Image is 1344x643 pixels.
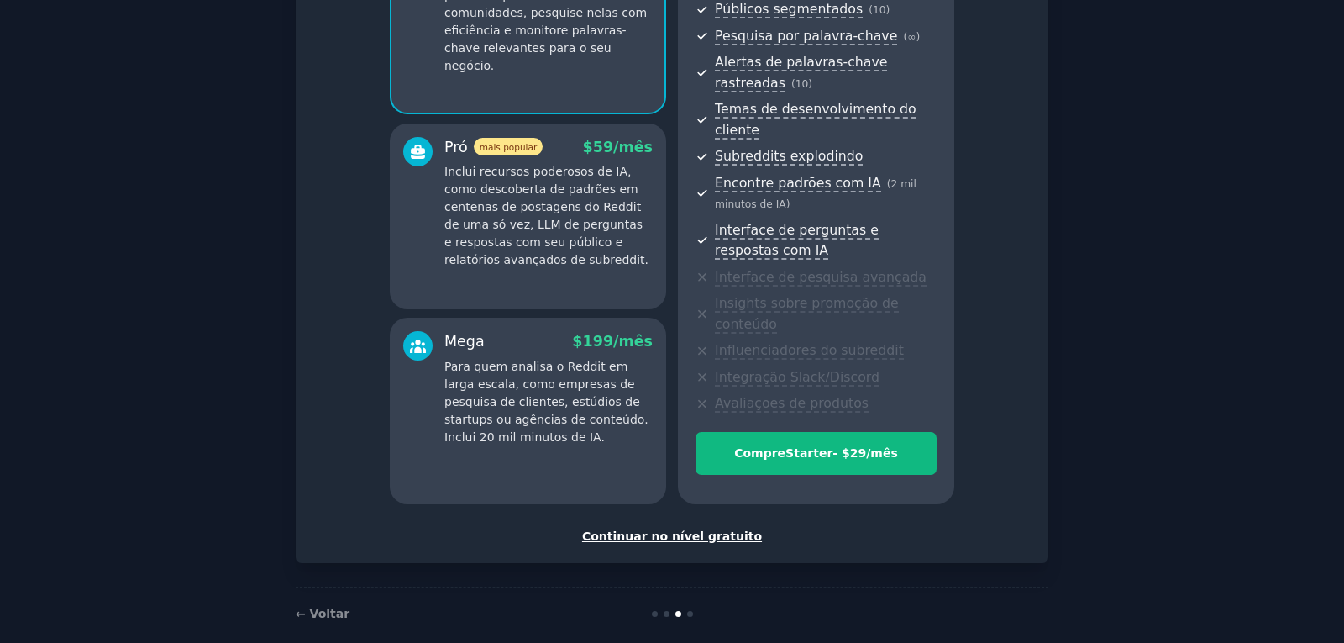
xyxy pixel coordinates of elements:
[444,165,648,266] font: Inclui recursos poderosos de IA, como descoberta de padrões em centenas de postagens do Reddit de...
[786,198,790,210] font: )
[873,4,886,16] font: 10
[613,139,653,155] font: /mês
[869,4,873,16] font: (
[583,333,614,350] font: 199
[613,333,653,350] font: /mês
[903,31,907,43] font: (
[593,139,613,155] font: 59
[795,78,809,90] font: 10
[715,269,927,285] font: Interface de pesquisa avançada
[715,222,879,259] font: Interface de perguntas e respostas com IA
[715,395,869,411] font: Avaliações de produtos
[715,342,904,358] font: Influenciadores do subreddit
[696,432,937,475] button: CompreStarter- $29/mês
[715,1,863,17] font: Públicos segmentados
[785,446,832,460] font: Starter
[808,78,812,90] font: )
[832,446,849,460] font: - $
[715,101,916,138] font: Temas de desenvolvimento do cliente
[715,148,863,164] font: Subreddits explodindo
[480,142,537,152] font: mais popular
[715,54,887,91] font: Alertas de palavras-chave rastreadas
[715,369,879,385] font: Integração Slack/Discord
[715,175,881,191] font: Encontre padrões com IA
[444,360,648,444] font: Para quem analisa o Reddit em larga escala, como empresas de pesquisa de clientes, estúdios de st...
[296,607,349,620] a: ← Voltar
[715,295,899,332] font: Insights sobre promoção de conteúdo
[887,178,891,190] font: (
[866,446,898,460] font: /mês
[916,31,920,43] font: )
[791,78,795,90] font: (
[734,446,785,460] font: Compre
[715,178,916,211] font: 2 mil minutos de IA
[907,31,916,43] font: ∞
[715,28,897,44] font: Pesquisa por palavra-chave
[850,446,866,460] font: 29
[582,530,762,543] font: Continuar no nível gratuito
[444,333,485,350] font: Mega
[444,139,468,155] font: Pró
[886,4,890,16] font: )
[583,139,593,155] font: $
[572,333,582,350] font: $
